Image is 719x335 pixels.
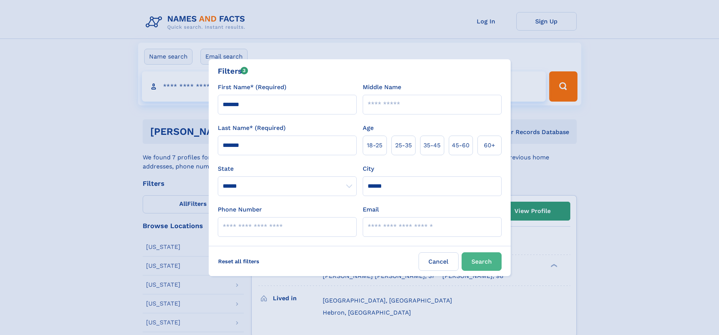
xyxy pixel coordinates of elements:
span: 18‑25 [367,141,382,150]
label: Reset all filters [213,252,264,270]
button: Search [462,252,502,271]
label: First Name* (Required) [218,83,286,92]
label: Email [363,205,379,214]
span: 25‑35 [395,141,412,150]
label: Last Name* (Required) [218,124,286,133]
label: Middle Name [363,83,401,92]
label: Cancel [419,252,459,271]
span: 45‑60 [452,141,470,150]
div: Filters [218,65,248,77]
span: 60+ [484,141,495,150]
label: Phone Number [218,205,262,214]
label: City [363,164,374,173]
label: Age [363,124,374,133]
label: State [218,164,357,173]
span: 35‑45 [423,141,440,150]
